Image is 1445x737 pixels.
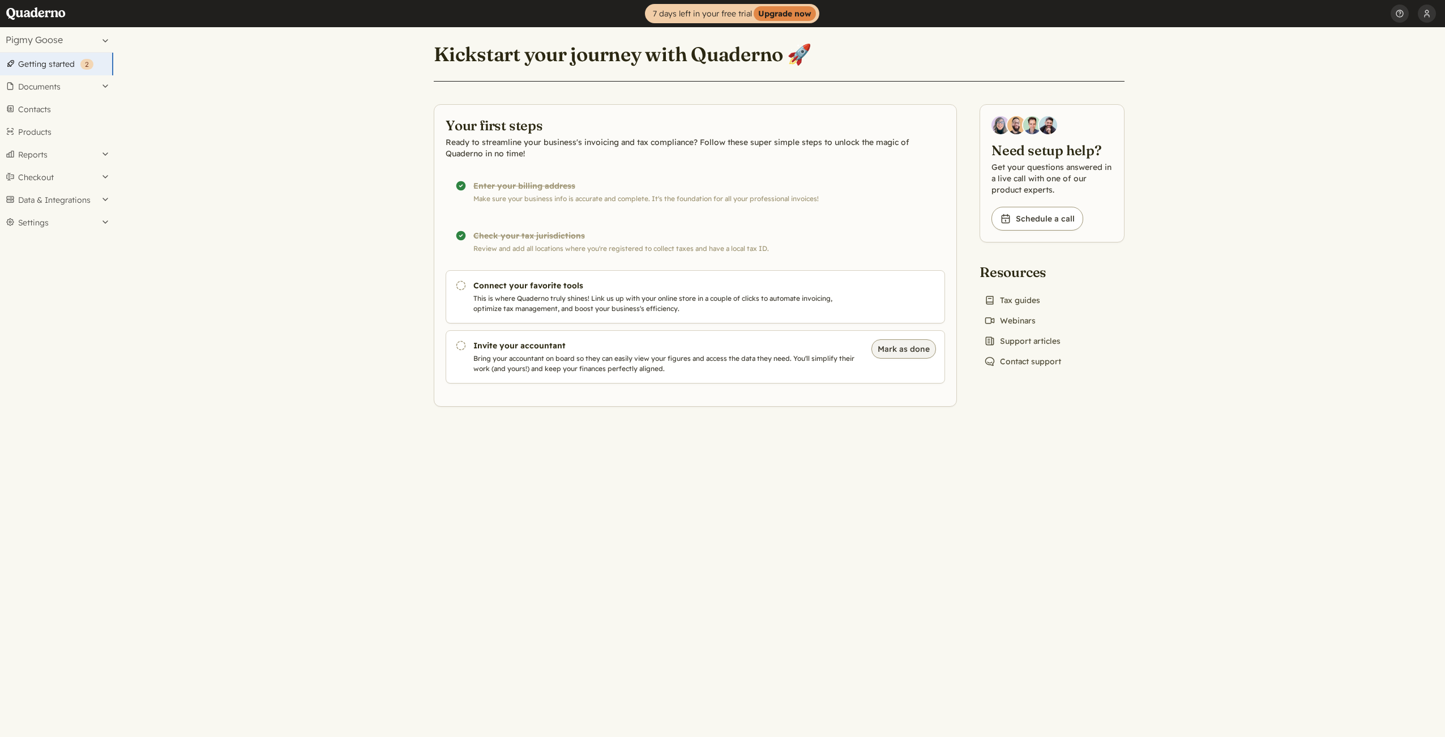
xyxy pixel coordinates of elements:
h3: Invite your accountant [473,340,860,351]
a: Schedule a call [991,207,1083,231]
strong: Upgrade now [754,6,816,21]
h3: Connect your favorite tools [473,280,860,291]
p: Bring your accountant on board so they can easily view your figures and access the data they need... [473,353,860,374]
h1: Kickstart your journey with Quaderno 🚀 [434,42,811,67]
a: Invite your accountant Bring your accountant on board so they can easily view your figures and ac... [446,330,945,384]
a: Webinars [980,313,1040,329]
a: 7 days left in your free trialUpgrade now [645,4,819,23]
p: This is where Quaderno truly shines! Link us up with your online store in a couple of clicks to a... [473,293,860,314]
img: Ivo Oltmans, Business Developer at Quaderno [1023,116,1041,134]
a: Connect your favorite tools This is where Quaderno truly shines! Link us up with your online stor... [446,270,945,323]
img: Javier Rubio, DevRel at Quaderno [1039,116,1057,134]
span: 2 [85,60,89,69]
h2: Resources [980,263,1066,281]
a: Support articles [980,333,1065,349]
img: Jairo Fumero, Account Executive at Quaderno [1007,116,1025,134]
h2: Need setup help? [991,141,1113,159]
img: Diana Carrasco, Account Executive at Quaderno [991,116,1010,134]
p: Get your questions answered in a live call with one of our product experts. [991,161,1113,195]
h2: Your first steps [446,116,945,134]
a: Tax guides [980,292,1045,308]
button: Mark as done [871,339,936,359]
p: Ready to streamline your business's invoicing and tax compliance? Follow these super simple steps... [446,137,945,159]
a: Contact support [980,353,1066,369]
